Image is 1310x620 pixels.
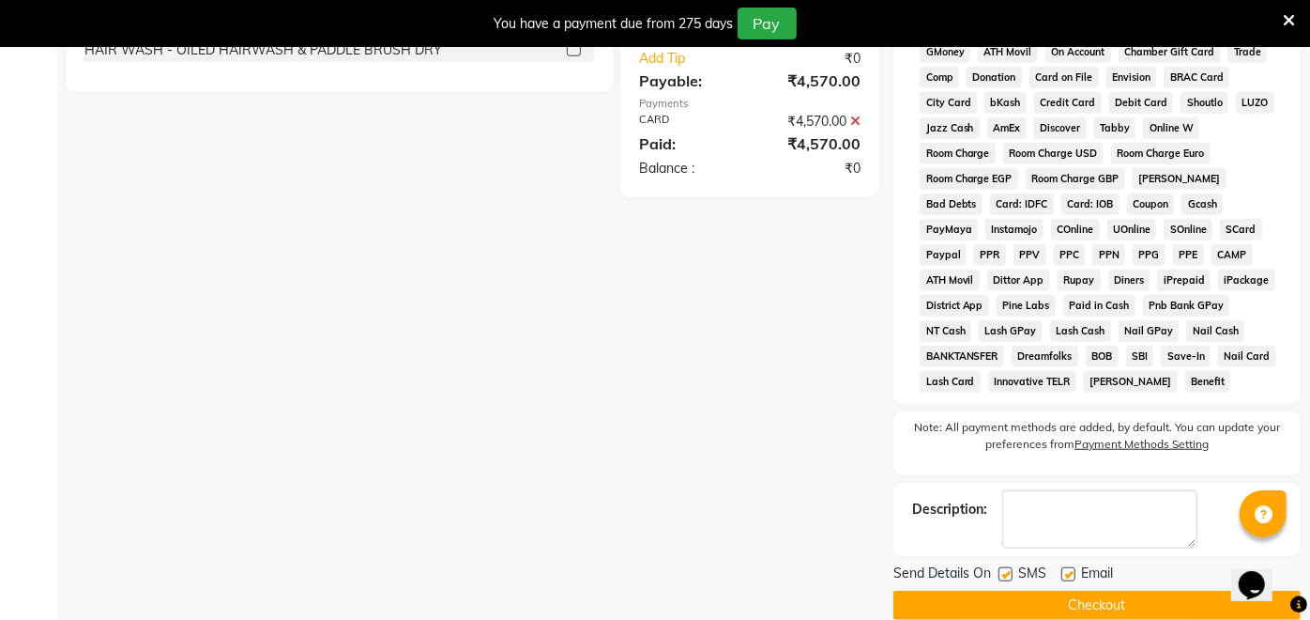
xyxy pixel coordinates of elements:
span: NT Cash [920,320,971,342]
span: Lash GPay [979,320,1043,342]
div: Payments [639,96,861,112]
span: UOnline [1107,219,1157,240]
span: City Card [920,92,977,114]
span: SBI [1126,346,1154,367]
div: ₹4,570.00 [750,132,875,155]
div: Balance : [625,159,750,178]
span: Discover [1034,117,1087,139]
label: Payment Methods Setting [1074,436,1209,453]
span: ATH Movil [978,41,1038,63]
span: Paid in Cash [1063,295,1135,317]
span: bKash [984,92,1027,114]
span: AmEx [987,117,1027,139]
span: Card: IOB [1061,194,1120,215]
span: Credit Card [1034,92,1102,114]
span: PPC [1054,244,1086,266]
span: PPG [1133,244,1165,266]
button: Pay [738,8,797,39]
span: Innovative TELR [988,371,1076,393]
span: [PERSON_NAME] [1084,371,1178,393]
span: Room Charge USD [1003,143,1104,164]
span: Card on File [1029,67,1099,88]
span: Jazz Cash [920,117,980,139]
span: Shoutlo [1181,92,1228,114]
span: Room Charge [920,143,996,164]
div: HAIR WASH - OILED HAIRWASH & PADDLE BRUSH DRY [84,40,442,60]
span: GMoney [920,41,970,63]
span: Diners [1108,270,1150,291]
span: Email [1081,564,1113,587]
span: Room Charge GBP [1026,168,1125,190]
div: CARD [625,112,750,132]
div: ₹4,570.00 [750,112,875,132]
span: Nail GPay [1119,320,1180,342]
span: Envision [1106,67,1157,88]
span: PPE [1173,244,1204,266]
span: COnline [1051,219,1100,240]
span: Debit Card [1109,92,1174,114]
span: Send Details On [893,564,991,587]
span: LUZO [1236,92,1274,114]
span: Save-In [1161,346,1211,367]
span: Online W [1143,117,1199,139]
span: [PERSON_NAME] [1133,168,1226,190]
span: Donation [967,67,1022,88]
span: Tabby [1094,117,1136,139]
span: iPackage [1218,270,1275,291]
span: PPV [1013,244,1046,266]
span: Nail Card [1218,346,1276,367]
div: ₹4,570.00 [750,70,875,92]
span: On Account [1045,41,1111,63]
span: Dittor App [987,270,1050,291]
span: Lash Cash [1050,320,1111,342]
span: SCard [1220,219,1262,240]
span: Instamojo [985,219,1043,240]
div: Payable: [625,70,750,92]
div: Paid: [625,132,750,155]
button: Checkout [893,591,1301,620]
span: BOB [1086,346,1119,367]
span: Room Charge Euro [1111,143,1211,164]
span: Comp [920,67,959,88]
span: Bad Debts [920,194,982,215]
span: CAMP [1211,244,1253,266]
span: Gcash [1181,194,1223,215]
span: Room Charge EGP [920,168,1018,190]
span: Dreamfolks [1012,346,1078,367]
span: iPrepaid [1157,270,1211,291]
span: BANKTANSFER [920,346,1004,367]
span: PPN [1092,244,1125,266]
div: You have a payment due from 275 days [495,14,734,34]
div: ₹0 [750,159,875,178]
a: Add Tip [625,49,770,69]
span: Chamber Gift Card [1119,41,1221,63]
span: ATH Movil [920,270,980,291]
span: PayMaya [920,219,978,240]
div: Description: [912,500,987,519]
span: Trade [1227,41,1267,63]
span: Rupay [1058,270,1101,291]
span: Paypal [920,244,967,266]
span: BRAC Card [1164,67,1229,88]
iframe: chat widget [1231,545,1291,601]
div: ₹0 [770,49,875,69]
span: Pnb Bank GPay [1143,295,1230,317]
span: Pine Labs [997,295,1056,317]
span: PPR [974,244,1006,266]
span: Lash Card [920,371,981,393]
label: Note: All payment methods are added, by default. You can update your preferences from [912,419,1282,460]
span: Benefit [1185,371,1231,393]
span: Card: IDFC [990,194,1054,215]
span: SOnline [1164,219,1212,240]
span: Coupon [1127,194,1175,215]
span: Nail Cash [1186,320,1244,342]
span: SMS [1018,564,1046,587]
span: District App [920,295,989,317]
